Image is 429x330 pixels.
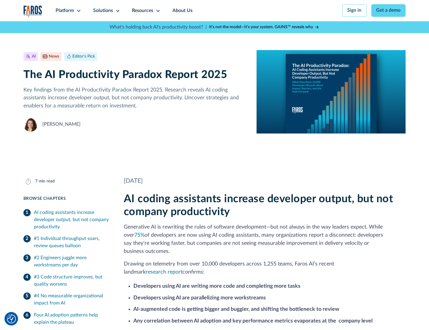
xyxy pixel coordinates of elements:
[146,269,182,274] a: research report
[34,254,109,269] div: #2 Engineers juggle more workstreams per day
[23,207,109,233] a: AI coding assistants increase developer output, but not company productivity
[23,117,38,132] img: Neely Dunlap
[133,283,300,289] strong: Developers using AI are writing more code and completing more tasks
[32,53,36,60] div: AI
[39,178,55,184] div: min read
[34,292,109,307] div: #4 No measurable organizational impact from AI
[34,235,109,250] div: #1 Individual throughput soars, review queues balloon
[23,233,109,252] a: #1 Individual throughput soars, review queues balloon
[42,121,81,128] div: [PERSON_NAME]
[23,290,109,309] a: #4 No measurable organizational impact from AI
[257,50,406,133] img: A report cover on a blue background. The cover reads:The AI Productivity Paradox: AI Coding Assis...
[72,53,95,60] div: Editor's Pick
[124,177,406,186] div: [DATE]
[371,4,406,17] a: Get a demo
[133,307,339,312] strong: AI-augmented code is getting bigger and buggier, and shifting the bottleneck to review
[110,24,207,31] p: What's holding back AI's productivity boost? |
[23,309,109,328] a: Four AI adoption patterns help explain the plateau
[209,24,320,30] a: It’s not the model—it’s your system. GAINS™ reveals why
[133,295,266,300] strong: Developers using AI are parallelizing more workstreams
[209,25,313,29] strong: It’s not the model—it’s your system. GAINS™ reveals why
[124,193,406,218] h2: AI coding assistants increase developer output, but not company productivity
[132,7,153,14] div: Resources
[23,5,43,18] a: home
[34,312,109,326] div: Four AI adoption patterns help explain the plateau
[35,178,38,184] div: 7
[23,86,247,110] p: Key findings from the AI Productivity Paradox Report 2025. Research reveals AI coding assistants ...
[7,314,16,323] button: Cookie Settings
[34,274,109,288] div: #3 Code structure improves, but quality worsens
[34,209,109,231] div: AI coding assistants increase developer output, but not company productivity
[49,53,59,60] div: News
[134,232,145,238] a: 75%
[23,68,247,81] h1: The AI Productivity Paradox Report 2025
[342,4,367,17] a: Sign in
[23,196,109,202] div: Browse Chapters
[124,223,406,255] p: Generative AI is rewriting the rules of software development—but not always in the way leaders ex...
[93,7,113,14] div: Solutions
[23,5,43,18] img: Logo of the analytics and reporting company Faros.
[23,252,109,271] a: #2 Engineers juggle more workstreams per day
[23,271,109,290] a: #3 Code structure improves, but quality worsens
[124,260,406,276] p: Drawing on telemetry from over 10,000 developers across 1,255 teams, Faros AI’s recent landmark c...
[7,314,16,323] img: Revisit consent button
[133,318,373,323] strong: Any correlation between AI adoption and key performance metrics evaporates at the company level
[56,7,74,14] div: Platform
